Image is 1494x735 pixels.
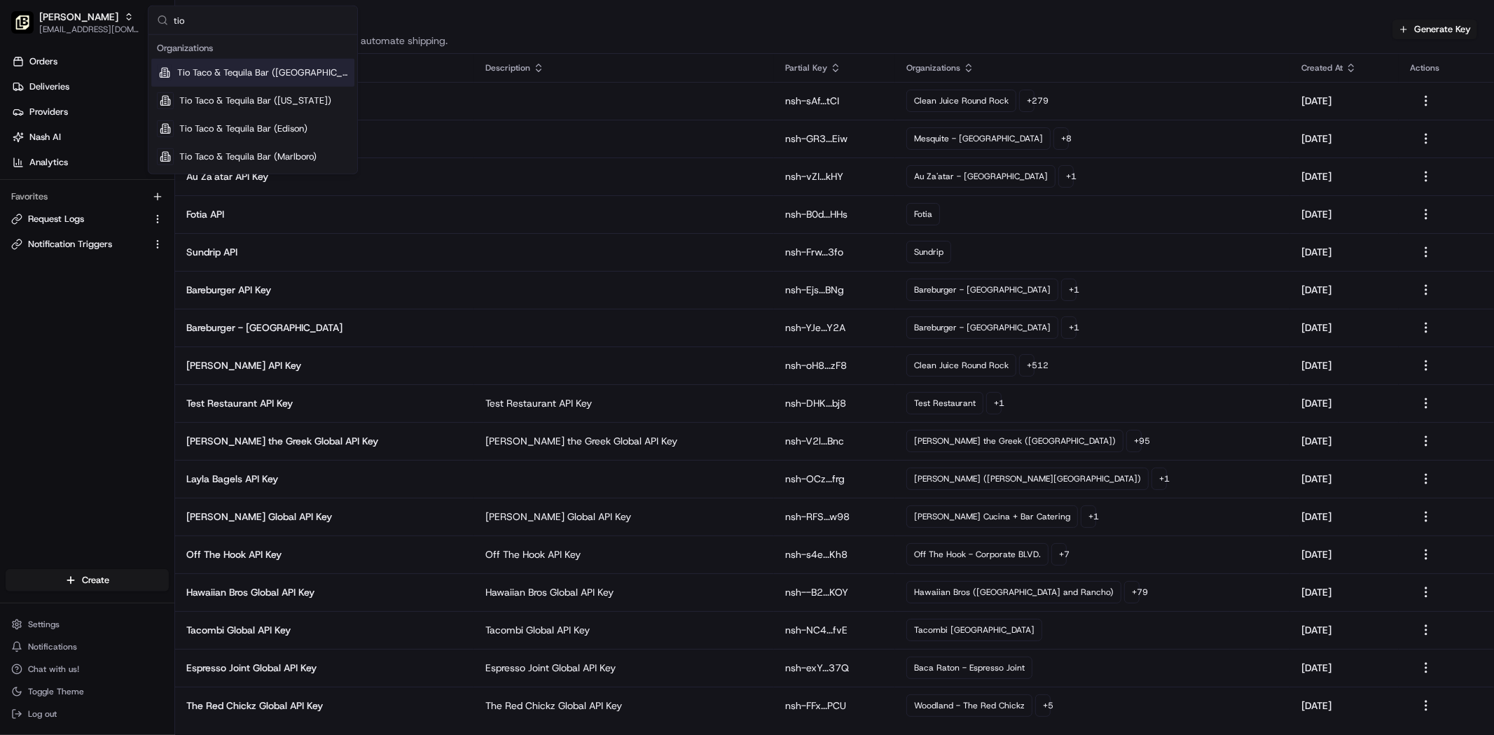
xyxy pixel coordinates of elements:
span: Settings [28,619,60,630]
button: Chat with us! [6,659,169,679]
div: Au Za'atar - [GEOGRAPHIC_DATA] [906,165,1056,188]
span: [DATE] [124,255,153,266]
div: Past conversations [14,182,94,193]
img: Pei Wei - Owasso [11,11,34,34]
p: [DATE] [1301,245,1388,259]
p: Tacombi Global API Key [485,623,762,637]
div: + 8 [1053,127,1069,150]
a: 📗Knowledge Base [8,307,113,332]
div: Fotia [906,203,940,225]
span: [DATE] [124,217,153,228]
button: Log out [6,704,169,724]
div: + 1 [1081,505,1096,528]
a: Providers [6,101,174,123]
p: nsh-RFS...w98 [785,510,884,524]
div: + 1 [1058,165,1074,188]
button: See all [217,179,255,196]
button: Notification Triggers [6,233,169,255]
div: Hawaiian Bros ([GEOGRAPHIC_DATA] and Rancho) [906,581,1121,603]
p: Test Restaurant API Key [485,396,762,410]
span: [PERSON_NAME] [43,255,113,266]
a: 💻API Documentation [113,307,230,332]
button: [PERSON_NAME] [39,10,118,24]
span: Tio Taco & Tequila Bar ([US_STATE]) [179,94,331,107]
p: nsh-DHK...bj8 [785,396,884,410]
p: nsh-Ejs...BNg [785,283,884,297]
p: Fotia API [186,207,463,221]
a: Request Logs [11,213,146,225]
span: Analytics [29,156,68,169]
p: Bareburger API Key [186,283,463,297]
p: [DATE] [1301,283,1388,297]
div: Tacombi [GEOGRAPHIC_DATA] [906,619,1042,641]
span: Providers [29,106,68,118]
div: Bareburger - [GEOGRAPHIC_DATA] [906,279,1058,301]
img: Brittany Newman [14,204,36,226]
span: Deliveries [29,80,69,93]
p: [DATE] [1301,207,1388,221]
p: [DATE] [1301,623,1388,637]
p: nsh--B2...KOY [785,585,884,599]
p: [PERSON_NAME] the Greek Global API Key [485,434,762,448]
p: nsh-FFx...PCU [785,699,884,713]
img: Nash [14,14,42,42]
button: Create [6,569,169,591]
p: nsh-Frw...3fo [785,245,884,259]
a: Powered byPylon [99,346,170,358]
div: Actions [1410,62,1483,73]
p: [DATE] [1301,132,1388,146]
p: [DATE] [1301,434,1388,448]
button: Request Logs [6,208,169,230]
button: Notifications [6,637,169,657]
p: Hawaiian Bros Global API Key [485,585,762,599]
div: Created At [1301,62,1388,73]
button: Toggle Theme [6,682,169,701]
p: Test Restaurant API Key [186,396,463,410]
p: [PERSON_NAME] Global API Key [485,510,762,524]
div: 📗 [14,314,25,325]
p: [DATE] [1301,661,1388,675]
div: Clean Juice Round Rock [906,354,1016,377]
input: Clear [36,90,231,105]
span: Notifications [28,641,77,652]
div: Suggestions [148,35,357,174]
p: [DATE] [1301,472,1388,486]
p: [DATE] [1301,699,1388,713]
div: Organizations [151,38,354,59]
img: Masood Aslam [14,241,36,264]
div: Bareburger - [GEOGRAPHIC_DATA] [906,316,1058,339]
div: Baca Raton - Espresso Joint [906,657,1032,679]
p: [DATE] [1301,547,1388,561]
span: Toggle Theme [28,686,84,697]
p: [DATE] [1301,321,1388,335]
p: nsh-s4e...Kh8 [785,547,884,561]
span: Notification Triggers [28,238,112,251]
button: Settings [6,615,169,634]
div: 💻 [118,314,130,325]
p: Bareburger - [GEOGRAPHIC_DATA] [186,321,463,335]
span: Log out [28,708,57,720]
p: Espresso Joint Global API Key [186,661,463,675]
p: [DATE] [1301,358,1388,372]
a: Analytics [6,151,174,174]
p: [DATE] [1301,94,1388,108]
div: Organizations [906,62,1279,73]
div: + 95 [1126,430,1142,452]
div: [PERSON_NAME] ([PERSON_NAME][GEOGRAPHIC_DATA]) [906,468,1149,490]
p: Hawaiian Bros Global API Key [186,585,463,599]
span: Tio Taco & Tequila Bar (Edison) [179,122,307,135]
span: Orders [29,55,57,68]
p: Off The Hook API Key [485,547,762,561]
p: [PERSON_NAME] Global API Key [186,510,463,524]
div: + 1 [986,392,1002,414]
p: nsh-NC4...fvE [785,623,884,637]
a: Notification Triggers [11,238,146,251]
div: Sundrip [906,241,951,263]
a: Deliveries [6,76,174,98]
p: nsh-GR3...Eiw [785,132,884,146]
span: Create [82,574,109,587]
div: + 7 [1051,543,1067,566]
div: + 1 [1061,316,1077,339]
span: • [116,217,121,228]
